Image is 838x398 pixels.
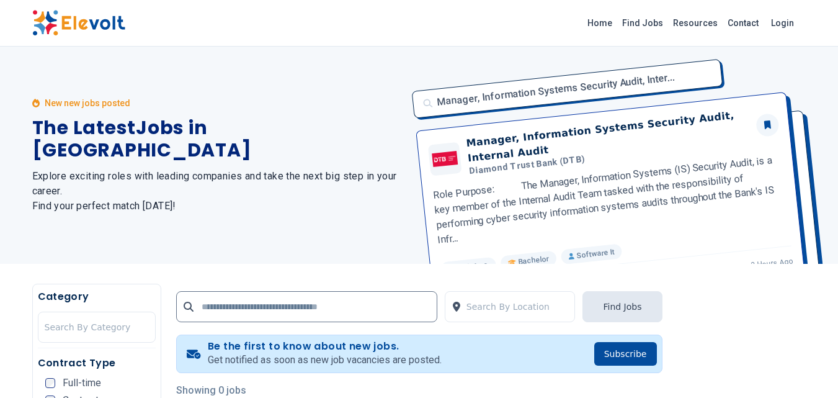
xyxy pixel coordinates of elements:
[45,97,130,109] p: New new jobs posted
[723,13,764,33] a: Contact
[582,13,617,33] a: Home
[776,338,838,398] iframe: Chat Widget
[582,291,662,322] button: Find Jobs
[617,13,668,33] a: Find Jobs
[594,342,657,366] button: Subscribe
[176,383,662,398] p: Showing 0 jobs
[45,378,55,388] input: Full-time
[63,378,101,388] span: Full-time
[38,356,156,371] h5: Contract Type
[32,117,404,161] h1: The Latest Jobs in [GEOGRAPHIC_DATA]
[208,353,442,368] p: Get notified as soon as new job vacancies are posted.
[668,13,723,33] a: Resources
[32,10,125,36] img: Elevolt
[764,11,801,35] a: Login
[208,340,442,353] h4: Be the first to know about new jobs.
[38,289,156,304] h5: Category
[32,169,404,214] h2: Explore exciting roles with leading companies and take the next big step in your career. Find you...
